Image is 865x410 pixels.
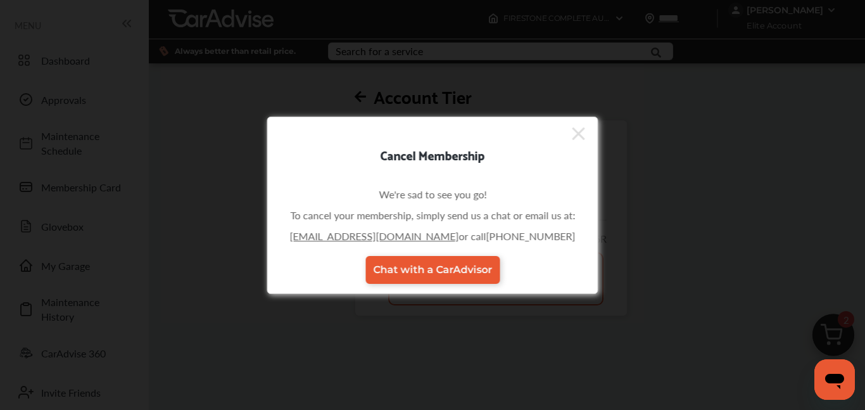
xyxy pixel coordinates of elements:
[365,256,500,284] a: Chat with a CarAdvisor
[459,229,486,243] span: or call
[814,359,855,400] iframe: Button to launch messaging window
[287,187,579,202] div: We're sad to see you go!
[268,144,598,165] div: Cancel Membership
[373,264,492,276] span: Chat with a CarAdvisor
[290,229,459,243] a: [EMAIL_ADDRESS][DOMAIN_NAME]
[486,229,576,243] a: [PHONE_NUMBER]
[290,208,576,222] div: To cancel your membership, simply send us a chat or email us at:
